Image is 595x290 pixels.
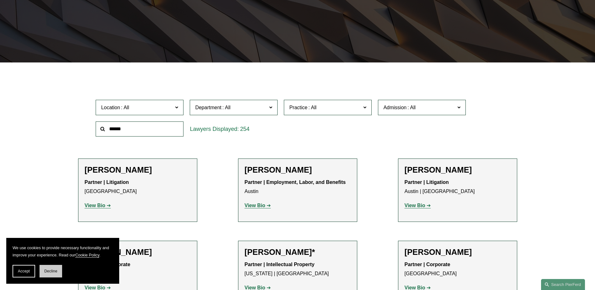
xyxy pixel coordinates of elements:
h2: [PERSON_NAME]* [245,247,351,257]
span: Location [101,105,120,110]
h2: [PERSON_NAME] [245,165,351,175]
span: Accept [18,269,30,273]
span: 254 [240,126,249,132]
a: Cookie Policy [75,253,99,257]
p: Austin | [GEOGRAPHIC_DATA] [405,178,511,196]
strong: Partner | Intellectual Property [245,262,315,267]
p: [US_STATE] | [GEOGRAPHIC_DATA] [245,260,351,278]
button: Decline [40,265,62,277]
a: View Bio [405,203,431,208]
span: Admission [383,105,406,110]
button: Accept [13,265,35,277]
h2: [PERSON_NAME] [405,247,511,257]
a: View Bio [245,203,271,208]
strong: Partner | Corporate [405,262,450,267]
section: Cookie banner [6,238,119,284]
p: Austin [245,178,351,196]
h2: [PERSON_NAME] [85,165,191,175]
strong: View Bio [405,203,425,208]
strong: Partner | Employment, Labor, and Benefits [245,180,346,185]
a: View Bio [85,203,111,208]
p: [GEOGRAPHIC_DATA] [405,260,511,278]
p: We use cookies to provide necessary functionality and improve your experience. Read our . [13,244,113,259]
span: Department [195,105,221,110]
p: [GEOGRAPHIC_DATA] [85,178,191,196]
strong: Partner | Litigation [85,180,129,185]
p: [US_STATE] [85,260,191,278]
strong: Partner | Litigation [405,180,449,185]
h2: [PERSON_NAME] [85,247,191,257]
span: Decline [44,269,57,273]
span: Practice [289,105,307,110]
h2: [PERSON_NAME] [405,165,511,175]
a: Search this site [541,279,585,290]
strong: View Bio [85,203,105,208]
strong: View Bio [245,203,265,208]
